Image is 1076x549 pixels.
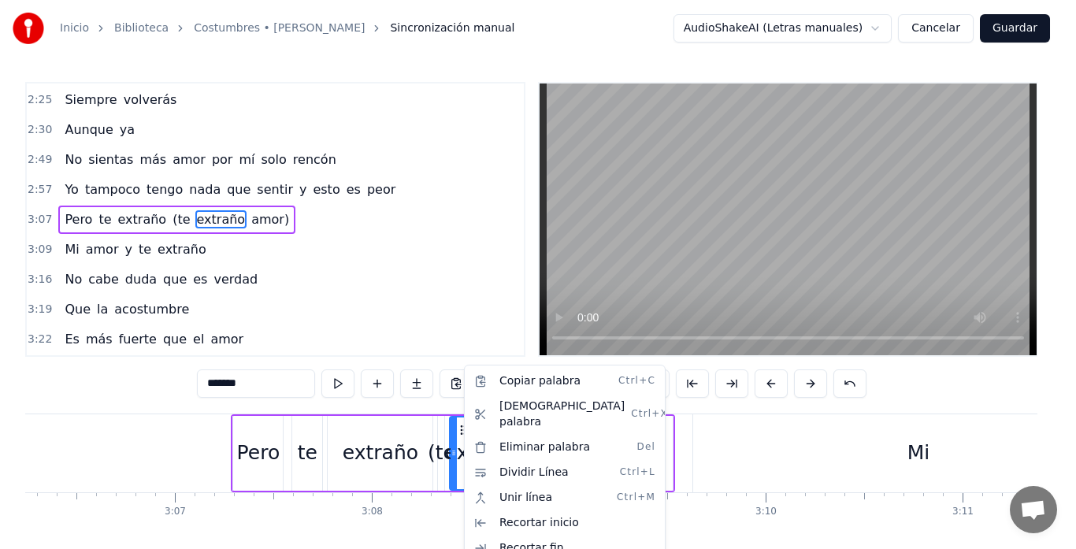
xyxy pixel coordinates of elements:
span: Ctrl+L [620,466,655,479]
div: Unir línea [468,485,662,510]
span: Ctrl+M [617,492,655,504]
div: Dividir Línea [468,460,662,485]
span: Ctrl+X [631,408,668,421]
div: Copiar palabra [468,369,662,394]
div: Recortar inicio [468,510,662,536]
div: Eliminar palabra [468,435,662,460]
div: [DEMOGRAPHIC_DATA] palabra [468,394,662,435]
span: Ctrl+C [618,375,655,388]
span: Del [636,441,655,454]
